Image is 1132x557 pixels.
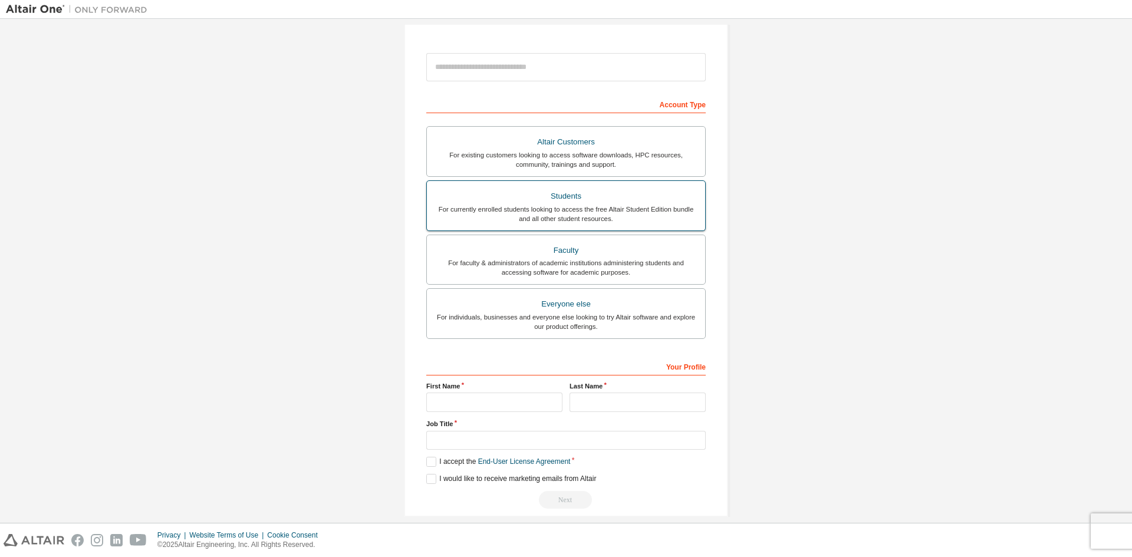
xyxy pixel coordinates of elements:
label: Job Title [426,419,706,429]
p: © 2025 Altair Engineering, Inc. All Rights Reserved. [157,540,325,550]
img: instagram.svg [91,534,103,546]
div: Privacy [157,530,189,540]
a: End-User License Agreement [478,457,571,466]
div: Everyone else [434,296,698,312]
div: Cookie Consent [267,530,324,540]
img: facebook.svg [71,534,84,546]
img: altair_logo.svg [4,534,64,546]
div: Read and acccept EULA to continue [426,491,706,509]
div: Faculty [434,242,698,259]
div: Account Type [426,94,706,113]
div: Your Profile [426,357,706,375]
img: youtube.svg [130,534,147,546]
div: For currently enrolled students looking to access the free Altair Student Edition bundle and all ... [434,205,698,223]
div: Website Terms of Use [189,530,267,540]
div: Altair Customers [434,134,698,150]
img: linkedin.svg [110,534,123,546]
label: I accept the [426,457,570,467]
label: I would like to receive marketing emails from Altair [426,474,596,484]
div: For existing customers looking to access software downloads, HPC resources, community, trainings ... [434,150,698,169]
label: First Name [426,381,562,391]
img: Altair One [6,4,153,15]
div: For faculty & administrators of academic institutions administering students and accessing softwa... [434,258,698,277]
div: Students [434,188,698,205]
label: Last Name [570,381,706,391]
div: For individuals, businesses and everyone else looking to try Altair software and explore our prod... [434,312,698,331]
